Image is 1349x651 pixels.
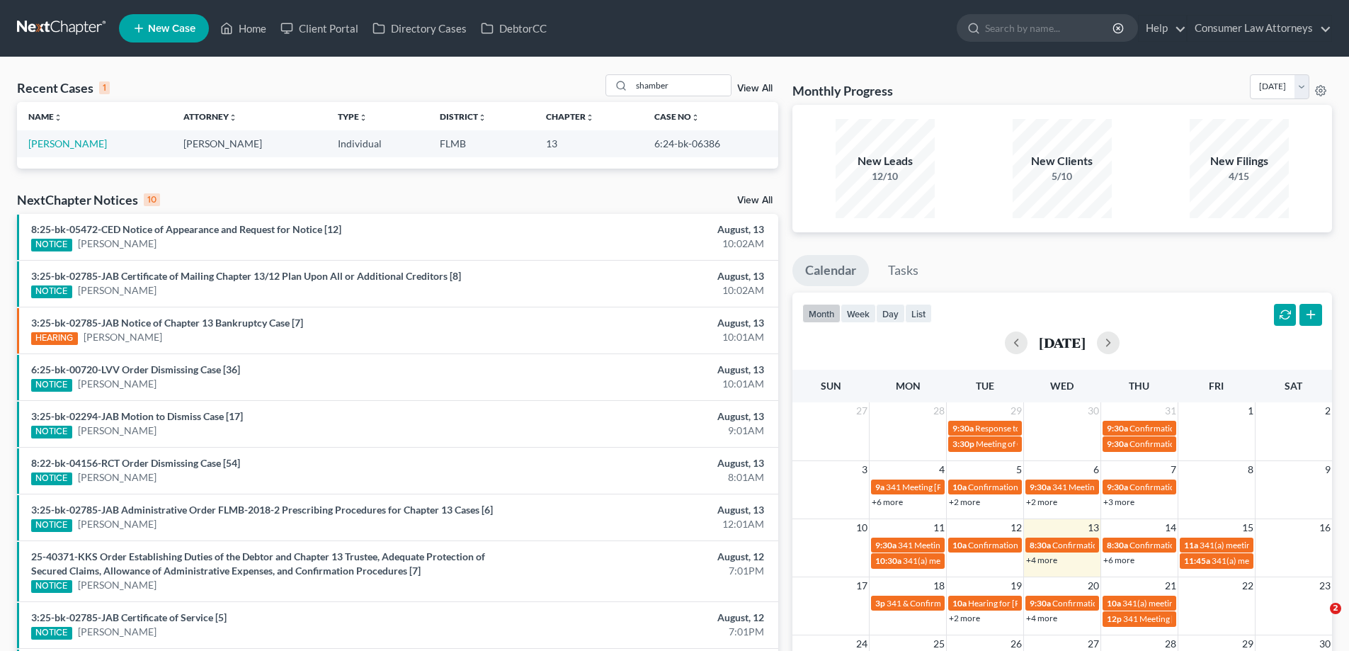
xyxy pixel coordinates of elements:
[1241,577,1255,594] span: 22
[949,613,980,623] a: +2 more
[1188,16,1331,41] a: Consumer Law Attorneys
[1318,519,1332,536] span: 16
[952,540,967,550] span: 10a
[1169,461,1178,478] span: 7
[338,111,368,122] a: Typeunfold_more
[952,423,974,434] span: 9:30a
[976,438,1133,449] span: Meeting of Creditors for [PERSON_NAME]
[529,503,764,517] div: August, 13
[1092,461,1100,478] span: 6
[1129,380,1149,392] span: Thu
[1107,423,1128,434] span: 9:30a
[875,255,931,286] a: Tasks
[836,153,935,169] div: New Leads
[229,113,237,122] i: unfold_more
[31,580,72,593] div: NOTICE
[148,23,195,34] span: New Case
[1030,598,1051,608] span: 9:30a
[1184,540,1198,550] span: 11a
[54,113,62,122] i: unfold_more
[1009,577,1023,594] span: 19
[17,79,110,96] div: Recent Cases
[31,317,303,329] a: 3:25-bk-02785-JAB Notice of Chapter 13 Bankruptcy Case [7]
[737,196,773,205] a: View All
[31,426,72,438] div: NOTICE
[952,598,967,608] span: 10a
[985,15,1115,41] input: Search by name...
[546,111,594,122] a: Chapterunfold_more
[28,111,62,122] a: Nameunfold_more
[84,330,162,344] a: [PERSON_NAME]
[529,470,764,485] div: 8:01AM
[1139,16,1186,41] a: Help
[1212,555,1348,566] span: 341(a) meeting for [PERSON_NAME]
[1009,402,1023,419] span: 29
[932,402,946,419] span: 28
[802,304,841,323] button: month
[535,130,643,157] td: 13
[474,16,554,41] a: DebtorCC
[1129,540,1277,550] span: Confirmation hearing [PERSON_NAME]
[586,113,594,122] i: unfold_more
[529,283,764,298] div: 10:02AM
[172,130,327,157] td: [PERSON_NAME]
[478,113,486,122] i: unfold_more
[887,598,1059,608] span: 341 & Confirmation Hearing [PERSON_NAME]
[932,577,946,594] span: 18
[78,625,156,639] a: [PERSON_NAME]
[28,137,107,149] a: [PERSON_NAME]
[1190,169,1289,183] div: 4/15
[875,540,897,550] span: 9:30a
[1009,519,1023,536] span: 12
[440,111,486,122] a: Districtunfold_more
[1209,380,1224,392] span: Fri
[860,461,869,478] span: 3
[78,377,156,391] a: [PERSON_NAME]
[529,330,764,344] div: 10:01AM
[968,482,1116,492] span: Confirmation hearing [PERSON_NAME]
[1246,402,1255,419] span: 1
[1129,482,1279,492] span: Confirmation Hearing [PERSON_NAME]
[529,564,764,578] div: 7:01PM
[872,497,903,507] a: +6 more
[31,332,78,345] div: HEARING
[1015,461,1023,478] span: 5
[99,81,110,94] div: 1
[78,470,156,485] a: [PERSON_NAME]
[31,363,240,375] a: 6:25-bk-00720-LVV Order Dismissing Case [36]
[529,316,764,330] div: August, 13
[855,519,869,536] span: 10
[1163,402,1178,419] span: 31
[952,482,967,492] span: 10a
[1026,497,1057,507] a: +2 more
[1285,380,1302,392] span: Sat
[78,283,156,298] a: [PERSON_NAME]
[1030,540,1051,550] span: 8:30a
[31,270,461,282] a: 3:25-bk-02785-JAB Certificate of Mailing Chapter 13/12 Plan Upon All or Additional Creditors [8]
[1324,402,1332,419] span: 2
[31,457,240,469] a: 8:22-bk-04156-RCT Order Dismissing Case [54]
[1330,603,1341,614] span: 2
[903,555,1040,566] span: 341(a) meeting for [PERSON_NAME]
[938,461,946,478] span: 4
[1086,402,1100,419] span: 30
[1052,598,1213,608] span: Confirmation hearing for [PERSON_NAME]
[1122,598,1259,608] span: 341(a) meeting for [PERSON_NAME]
[1123,613,1306,624] span: 341 Meeting [PERSON_NAME] [PERSON_NAME]
[1190,153,1289,169] div: New Filings
[529,237,764,251] div: 10:02AM
[898,540,1013,550] span: 341 Meeting [PERSON_NAME]
[428,130,535,157] td: FLMB
[975,423,1148,434] span: Response to TST's Objection [PERSON_NAME]
[1026,555,1057,565] a: +4 more
[529,377,764,391] div: 10:01AM
[31,519,72,532] div: NOTICE
[836,169,935,183] div: 12/10
[691,113,700,122] i: unfold_more
[529,611,764,625] div: August, 12
[1324,461,1332,478] span: 9
[1301,603,1335,637] iframe: Intercom live chat
[886,482,1001,492] span: 341 Meeting [PERSON_NAME]
[737,84,773,94] a: View All
[17,191,160,208] div: NextChapter Notices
